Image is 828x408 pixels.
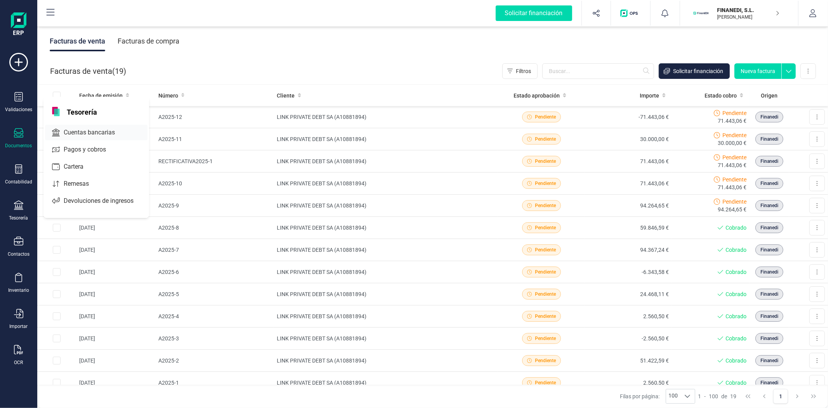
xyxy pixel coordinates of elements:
[274,350,498,372] td: LINK PRIVATE DEBT SA (A10881894)
[698,392,737,400] div: -
[722,198,746,206] span: Pendiente
[726,290,746,298] span: Cobrado
[76,372,155,394] td: [DATE]
[53,290,61,298] div: Row Selected 86f12270-e543-4524-a5dc-362f844ee7bd
[760,313,778,320] span: Finanedi
[640,92,659,99] span: Importe
[76,261,155,283] td: [DATE]
[585,261,672,283] td: -6.343,58 €
[61,145,120,154] span: Pagos y cobros
[274,261,498,283] td: LINK PRIVATE DEBT SA (A10881894)
[8,251,30,257] div: Contactos
[731,392,737,400] span: 19
[718,206,746,213] span: 94.264,65 €
[61,128,129,137] span: Cuentas bancarias
[722,153,746,161] span: Pendiente
[155,283,274,305] td: A2025-5
[61,179,103,188] span: Remesas
[760,379,778,386] span: Finanedi
[155,350,274,372] td: A2025-2
[274,106,498,128] td: LINK PRIVATE DEBT SA (A10881894)
[50,31,105,51] div: Facturas de venta
[5,179,32,185] div: Contabilidad
[76,305,155,328] td: [DATE]
[726,312,746,320] span: Cobrado
[496,5,572,21] div: Solicitar financiación
[274,372,498,394] td: LINK PRIVATE DEBT SA (A10881894)
[53,379,61,387] div: Row Selected 071e410c-57d3-458f-9340-66b715be3ec5
[709,392,719,400] span: 100
[277,92,295,99] span: Cliente
[53,224,61,232] div: Row Selected 4d9a4e91-2af8-496b-a67c-0062f7f6843e
[514,92,560,99] span: Estado aprobación
[155,261,274,283] td: A2025-6
[585,239,672,261] td: 94.367,24 €
[274,150,498,173] td: LINK PRIVATE DEBT SA (A10881894)
[274,328,498,350] td: LINK PRIVATE DEBT SA (A10881894)
[535,180,556,187] span: Pendiente
[155,106,274,128] td: A2025-12
[118,31,179,51] div: Facturas de compra
[726,246,746,254] span: Cobrado
[274,283,498,305] td: LINK PRIVATE DEBT SA (A10881894)
[741,389,755,404] button: First Page
[722,109,746,117] span: Pendiente
[585,217,672,239] td: 59.846,59 €
[620,9,641,17] img: Logo de OPS
[5,143,32,149] div: Documentos
[693,5,710,22] img: FI
[760,291,778,298] span: Finanedi
[115,66,123,77] span: 19
[486,1,582,26] button: Solicitar financiación
[726,379,746,387] span: Cobrado
[79,92,123,99] span: Fecha de emisión
[535,379,556,386] span: Pendiente
[585,328,672,350] td: -2.560,50 €
[535,202,556,209] span: Pendiente
[726,268,746,276] span: Cobrado
[535,224,556,231] span: Pendiente
[722,131,746,139] span: Pendiente
[585,283,672,305] td: 24.468,11 €
[535,357,556,364] span: Pendiente
[616,1,646,26] button: Logo de OPS
[806,389,821,404] button: Last Page
[61,162,97,171] span: Cartera
[717,6,779,14] p: FINANEDI, S.L.
[585,305,672,328] td: 2.560,50 €
[535,313,556,320] span: Pendiente
[726,224,746,232] span: Cobrado
[53,268,61,276] div: Row Selected 3550f7df-ae43-41af-b624-53651b13355e
[726,357,746,364] span: Cobrado
[9,215,28,221] div: Tesorería
[155,195,274,217] td: A2025-9
[61,196,148,206] span: Devoluciones de ingresos
[718,183,746,191] span: 71.443,06 €
[76,328,155,350] td: [DATE]
[10,323,28,330] div: Importar
[155,217,274,239] td: A2025-8
[760,224,778,231] span: Finanedi
[718,139,746,147] span: 30.000,00 €
[760,158,778,165] span: Finanedi
[673,67,723,75] span: Solicitar financiación
[585,106,672,128] td: -71.443,06 €
[50,63,126,79] div: Facturas de venta ( )
[585,150,672,173] td: 71.443,06 €
[760,269,778,275] span: Finanedi
[718,117,746,125] span: 71.443,06 €
[76,239,155,261] td: [DATE]
[722,392,727,400] span: de
[718,161,746,169] span: 71.443,06 €
[585,128,672,150] td: 30.000,00 €
[274,173,498,195] td: LINK PRIVATE DEBT SA (A10881894)
[760,246,778,253] span: Finanedi
[155,239,274,261] td: A2025-7
[734,63,781,79] button: Nueva factura
[14,359,23,366] div: OCR
[585,173,672,195] td: 71.443,06 €
[155,173,274,195] td: A2025-10
[155,128,274,150] td: A2025-11
[760,113,778,120] span: Finanedi
[773,389,788,404] button: Page 1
